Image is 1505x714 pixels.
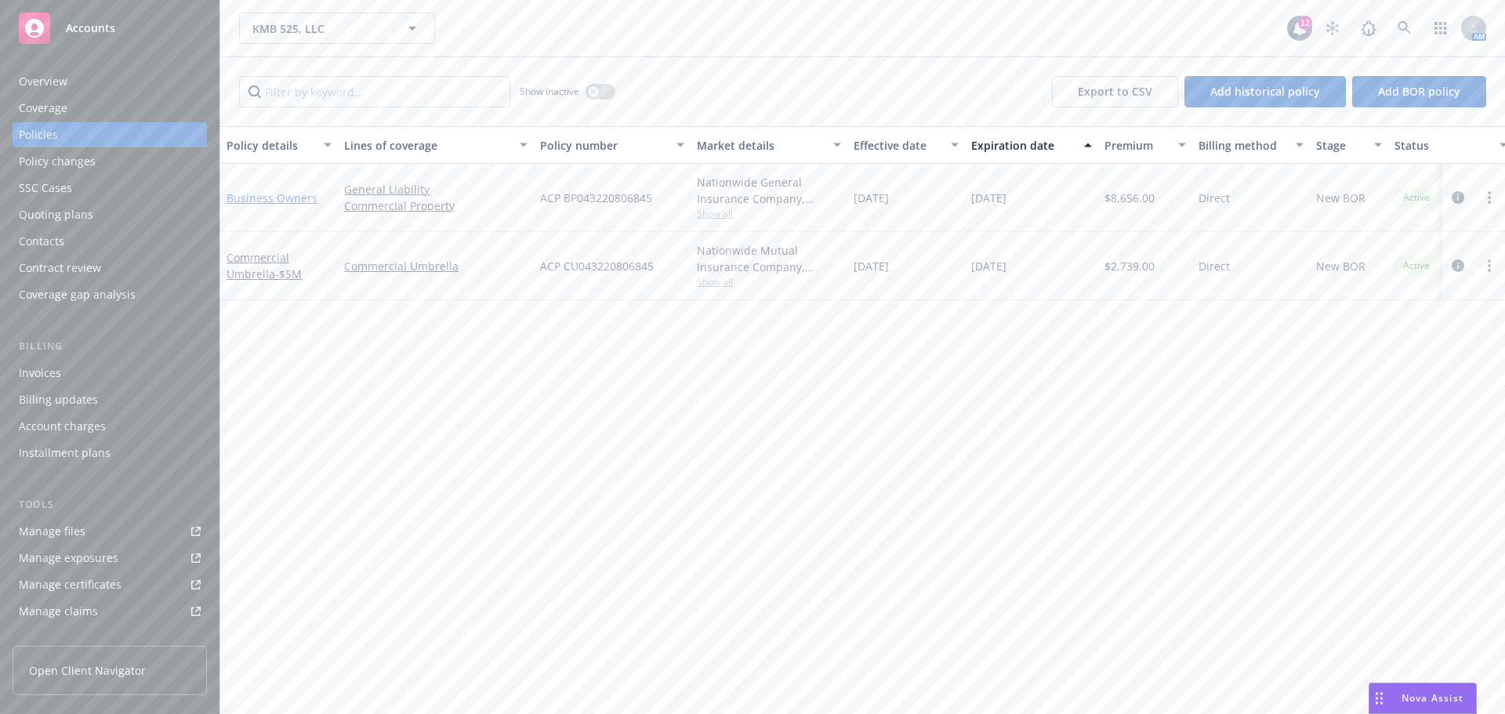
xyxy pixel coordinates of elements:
[13,282,207,307] a: Coverage gap analysis
[1352,76,1486,107] button: Add BOR policy
[1480,188,1499,207] a: more
[1192,126,1310,164] button: Billing method
[1104,137,1169,154] div: Premium
[697,275,841,288] span: Show all
[697,242,841,275] div: Nationwide Mutual Insurance Company, Nationwide Insurance Company
[965,126,1098,164] button: Expiration date
[1199,190,1230,206] span: Direct
[1199,258,1230,274] span: Direct
[1425,13,1456,44] a: Switch app
[13,69,207,94] a: Overview
[227,137,314,154] div: Policy details
[344,181,528,198] a: General Liability
[13,96,207,121] a: Coverage
[854,137,941,154] div: Effective date
[13,625,207,651] a: Manage BORs
[19,229,64,254] div: Contacts
[1199,137,1286,154] div: Billing method
[534,126,691,164] button: Policy number
[1210,84,1320,99] span: Add historical policy
[19,69,67,94] div: Overview
[13,440,207,466] a: Installment plans
[344,137,510,154] div: Lines of coverage
[971,137,1075,154] div: Expiration date
[1310,126,1388,164] button: Stage
[13,545,207,571] a: Manage exposures
[1184,76,1346,107] button: Add historical policy
[344,198,528,214] a: Commercial Property
[19,256,101,281] div: Contract review
[13,122,207,147] a: Policies
[13,519,207,544] a: Manage files
[220,126,338,164] button: Policy details
[19,361,61,386] div: Invoices
[1449,188,1467,207] a: circleInformation
[13,414,207,439] a: Account charges
[275,266,302,281] span: - $5M
[854,258,889,274] span: [DATE]
[854,190,889,206] span: [DATE]
[19,519,85,544] div: Manage files
[19,414,106,439] div: Account charges
[1401,190,1432,205] span: Active
[239,76,510,107] input: Filter by keyword...
[691,126,847,164] button: Market details
[29,662,146,679] span: Open Client Navigator
[13,387,207,412] a: Billing updates
[13,149,207,174] a: Policy changes
[847,126,965,164] button: Effective date
[13,572,207,597] a: Manage certificates
[1098,126,1192,164] button: Premium
[19,282,136,307] div: Coverage gap analysis
[1394,137,1490,154] div: Status
[13,6,207,50] a: Accounts
[19,625,92,651] div: Manage BORs
[1353,13,1384,44] a: Report a Bug
[13,339,207,354] div: Billing
[540,190,652,206] span: ACP BP043220806845
[1316,258,1365,274] span: New BOR
[1317,13,1348,44] a: Stop snowing
[13,176,207,201] a: SSC Cases
[227,190,317,205] a: Business Owners
[338,126,534,164] button: Lines of coverage
[971,258,1006,274] span: [DATE]
[239,13,435,44] button: KMB 525, LLC
[1369,683,1389,713] div: Drag to move
[697,207,841,220] span: Show all
[1369,683,1477,714] button: Nova Assist
[13,256,207,281] a: Contract review
[344,258,528,274] a: Commercial Umbrella
[540,137,667,154] div: Policy number
[13,361,207,386] a: Invoices
[19,572,121,597] div: Manage certificates
[19,387,98,412] div: Billing updates
[19,149,96,174] div: Policy changes
[1402,691,1463,705] span: Nova Assist
[13,202,207,227] a: Quoting plans
[66,22,115,34] span: Accounts
[227,250,302,281] a: Commercial Umbrella
[13,229,207,254] a: Contacts
[19,440,111,466] div: Installment plans
[540,258,654,274] span: ACP CU043220806845
[1480,256,1499,275] a: more
[697,174,841,207] div: Nationwide General Insurance Company, Nationwide Insurance Company
[1449,256,1467,275] a: circleInformation
[520,85,579,98] span: Show inactive
[19,202,93,227] div: Quoting plans
[1052,76,1178,107] button: Export to CSV
[252,20,388,37] span: KMB 525, LLC
[1104,190,1155,206] span: $8,656.00
[1316,190,1365,206] span: New BOR
[1389,13,1420,44] a: Search
[19,599,98,624] div: Manage claims
[19,96,67,121] div: Coverage
[13,599,207,624] a: Manage claims
[1316,137,1365,154] div: Stage
[13,497,207,513] div: Tools
[1078,84,1152,99] span: Export to CSV
[19,545,118,571] div: Manage exposures
[19,176,72,201] div: SSC Cases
